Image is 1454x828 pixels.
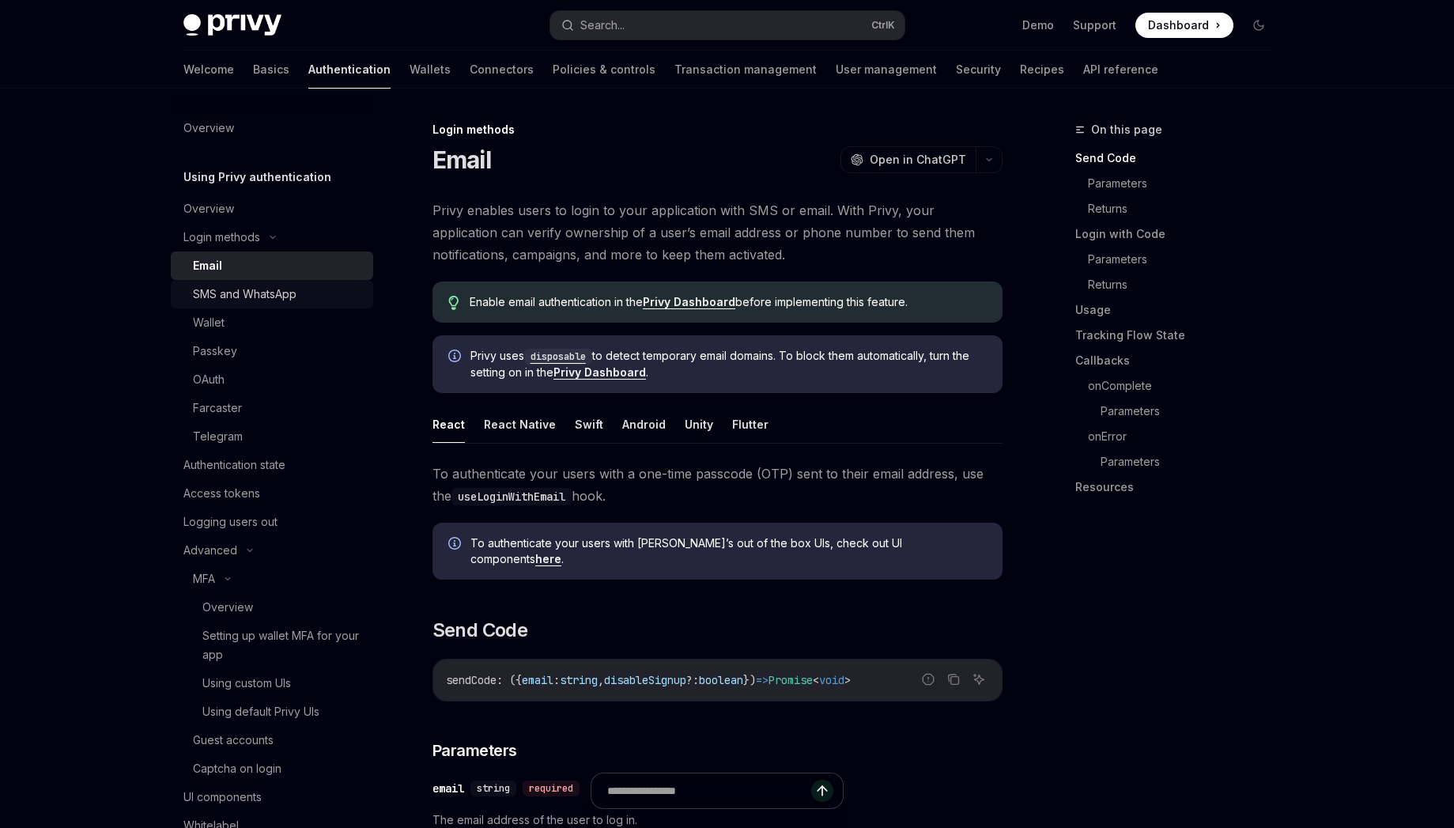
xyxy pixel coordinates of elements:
span: => [756,673,769,687]
a: Transaction management [674,51,817,89]
a: Callbacks [1075,348,1284,373]
span: > [844,673,851,687]
span: Ctrl K [871,19,895,32]
span: void [819,673,844,687]
svg: Tip [448,296,459,310]
a: Returns [1088,272,1284,297]
svg: Info [448,537,464,553]
button: Search...CtrlK [550,11,905,40]
a: Setting up wallet MFA for your app [171,622,373,669]
a: onError [1088,424,1284,449]
a: here [535,552,561,566]
button: Android [622,406,666,443]
span: On this page [1091,120,1162,139]
div: Setting up wallet MFA for your app [202,626,364,664]
a: Resources [1075,474,1284,500]
div: Overview [202,598,253,617]
a: Send Code [1075,146,1284,171]
span: sendCode [446,673,497,687]
button: React [432,406,465,443]
a: Usage [1075,297,1284,323]
a: onComplete [1088,373,1284,399]
a: Overview [171,593,373,622]
button: Copy the contents from the code block [943,669,964,690]
a: Telegram [171,422,373,451]
button: React Native [484,406,556,443]
a: Returns [1088,196,1284,221]
span: : [553,673,560,687]
a: Passkey [171,337,373,365]
h5: Using Privy authentication [183,168,331,187]
a: Parameters [1088,247,1284,272]
span: disableSignup [604,673,686,687]
div: Overview [183,119,234,138]
a: disposable [524,349,592,362]
a: Demo [1022,17,1054,33]
a: Login with Code [1075,221,1284,247]
img: dark logo [183,14,281,36]
div: Using default Privy UIs [202,702,319,721]
div: Captcha on login [193,759,281,778]
div: UI components [183,788,262,807]
div: Farcaster [193,399,242,418]
button: Unity [685,406,713,443]
a: Dashboard [1135,13,1233,38]
div: Logging users out [183,512,278,531]
a: Support [1073,17,1116,33]
span: Open in ChatGPT [870,152,966,168]
a: Parameters [1101,399,1284,424]
div: Login methods [432,122,1003,138]
a: Recipes [1020,51,1064,89]
div: SMS and WhatsApp [193,285,296,304]
a: UI components [171,783,373,811]
span: Privy enables users to login to your application with SMS or email. With Privy, your application ... [432,199,1003,266]
div: Wallet [193,313,225,332]
span: Promise [769,673,813,687]
span: : ({ [497,673,522,687]
span: To authenticate your users with a one-time passcode (OTP) sent to their email address, use the hook. [432,463,1003,507]
a: Tracking Flow State [1075,323,1284,348]
a: Guest accounts [171,726,373,754]
div: MFA [193,569,215,588]
div: Email [193,256,222,275]
a: SMS and WhatsApp [171,280,373,308]
a: Wallets [410,51,451,89]
svg: Info [448,350,464,365]
div: Search... [580,16,625,35]
button: Send message [811,780,833,802]
a: Privy Dashboard [643,295,735,309]
a: Authentication [308,51,391,89]
a: Captcha on login [171,754,373,783]
span: ?: [686,673,699,687]
div: Telegram [193,427,243,446]
a: Email [171,251,373,280]
a: Parameters [1101,449,1284,474]
div: Using custom UIs [202,674,291,693]
a: Logging users out [171,508,373,536]
button: Report incorrect code [918,669,938,690]
button: Flutter [732,406,769,443]
span: Privy uses to detect temporary email domains. To block them automatically, turn the setting on in... [470,348,987,380]
span: Send Code [432,618,528,643]
a: Wallet [171,308,373,337]
button: Ask AI [969,669,989,690]
a: OAuth [171,365,373,394]
a: Overview [171,114,373,142]
div: Overview [183,199,234,218]
span: , [598,673,604,687]
a: Security [956,51,1001,89]
a: Connectors [470,51,534,89]
a: Using custom UIs [171,669,373,698]
span: email [522,673,553,687]
a: Privy Dashboard [553,365,646,380]
button: Open in ChatGPT [840,146,976,173]
h1: Email [432,146,491,174]
a: User management [836,51,937,89]
a: Policies & controls [553,51,655,89]
a: Welcome [183,51,234,89]
div: OAuth [193,370,225,389]
button: Toggle dark mode [1246,13,1271,38]
a: Basics [253,51,289,89]
a: Using default Privy UIs [171,698,373,726]
a: API reference [1083,51,1158,89]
